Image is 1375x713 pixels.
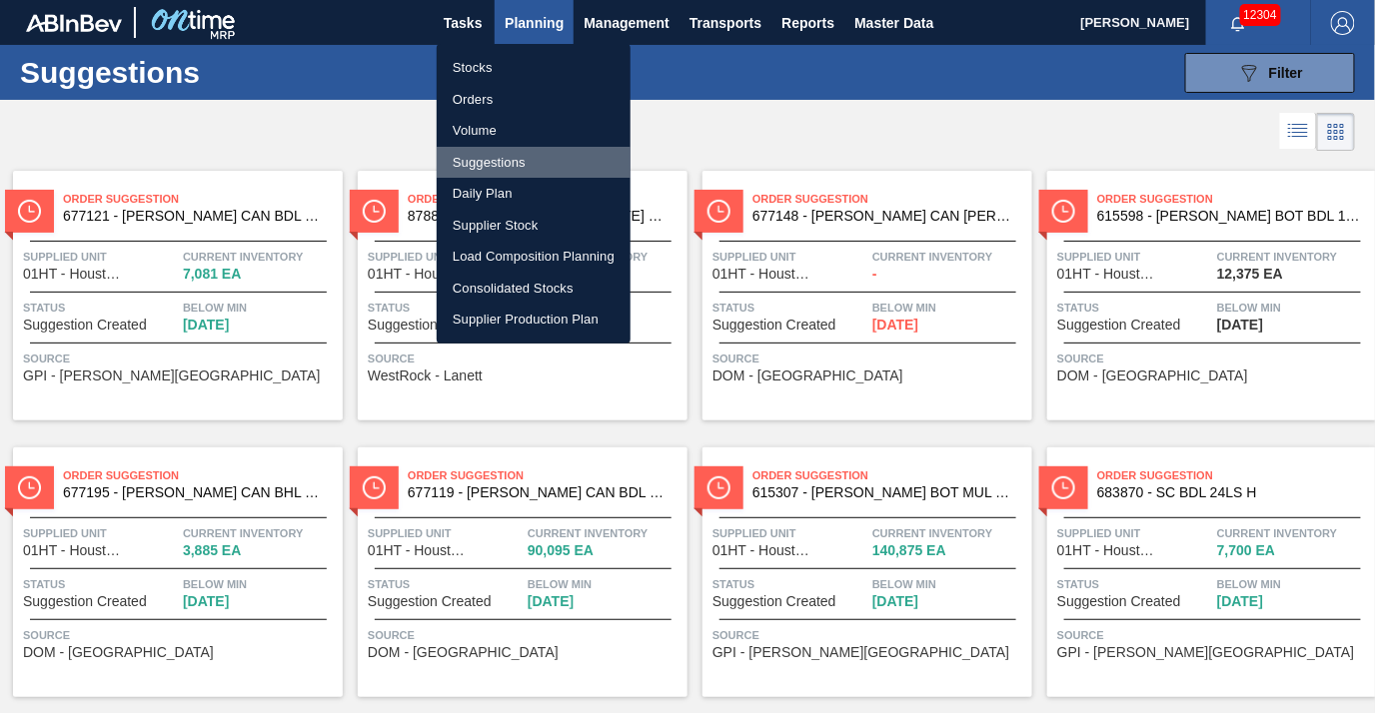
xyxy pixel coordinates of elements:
a: Stocks [437,52,631,84]
a: Suggestions [437,147,631,179]
a: Supplier Production Plan [437,304,631,336]
a: Consolidated Stocks [437,273,631,305]
a: Volume [437,115,631,147]
a: Supplier Stock [437,210,631,242]
a: Daily Plan [437,178,631,210]
a: Orders [437,84,631,116]
a: Load Composition Planning [437,241,631,273]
